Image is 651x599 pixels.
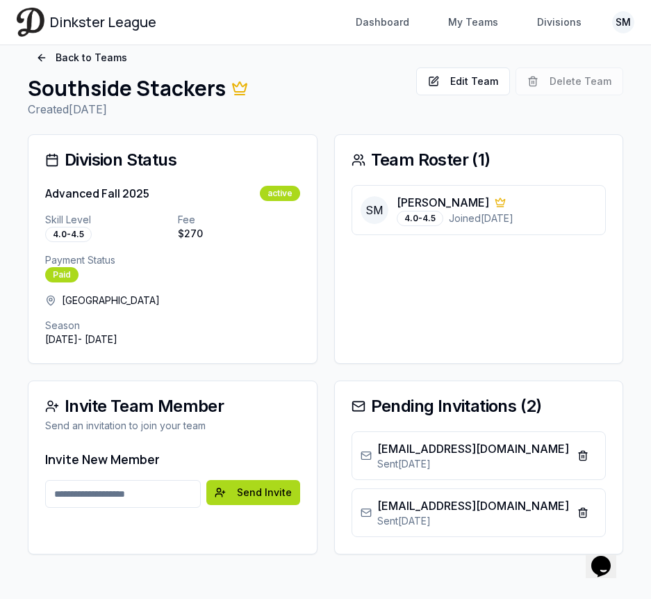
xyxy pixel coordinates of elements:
p: Sent [DATE] [377,457,569,471]
a: Dashboard [347,10,418,35]
span: [GEOGRAPHIC_DATA] [62,294,160,308]
div: Team Roster ( 1 ) [352,152,607,168]
h1: Southside Stackers [28,76,405,101]
a: Dinkster League [17,8,156,36]
a: Divisions [529,10,590,35]
p: [EMAIL_ADDRESS][DOMAIN_NAME] [377,497,569,514]
button: SM [612,11,634,33]
div: Send an invitation to join your team [45,419,300,433]
div: 4.0-4.5 [397,211,443,226]
h3: Invite New Member [45,449,300,469]
div: Invite Team Member [45,398,300,415]
button: Send Invite [206,480,300,505]
iframe: To enrich screen reader interactions, please activate Accessibility in Grammarly extension settings [586,536,630,578]
p: [EMAIL_ADDRESS][DOMAIN_NAME] [377,440,569,457]
a: My Teams [440,10,506,35]
span: Joined [DATE] [449,211,513,225]
a: Back to Teams [28,45,135,70]
span: Dinkster League [50,13,156,32]
p: [DATE] - [DATE] [45,333,300,346]
div: Division Status [45,152,300,168]
div: Pending Invitations ( 2 ) [352,398,607,415]
h3: Advanced Fall 2025 [45,185,149,202]
img: Dinkster [17,8,44,36]
p: Payment Status [45,253,300,267]
p: Created [DATE] [28,101,405,118]
p: [PERSON_NAME] [397,194,489,211]
p: Sent [DATE] [377,514,569,528]
p: $ 270 [178,227,299,241]
div: active [260,186,300,201]
span: SM [361,196,388,224]
div: 4.0-4.5 [45,227,92,242]
p: Skill Level [45,213,167,227]
p: Fee [178,213,299,227]
button: Edit Team [416,67,510,95]
p: Season [45,319,300,333]
div: Paid [45,267,79,282]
